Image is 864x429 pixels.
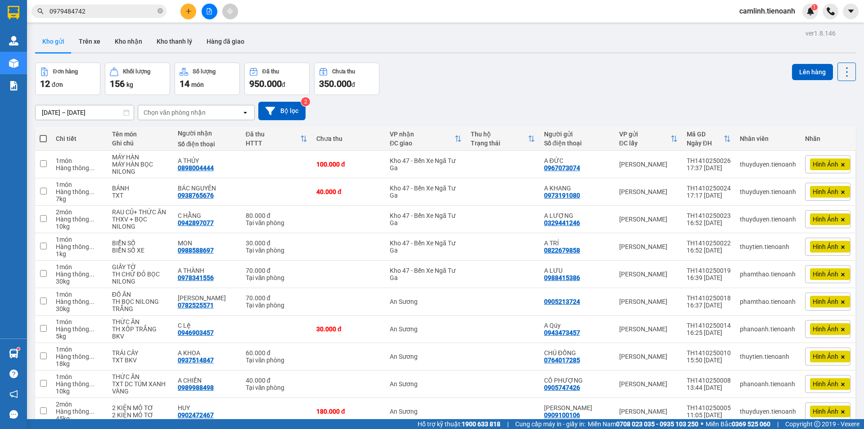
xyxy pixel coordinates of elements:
[112,411,169,419] div: 2 KIỆN MÔ TƠ
[806,7,814,15] img: icon-new-feature
[202,4,217,19] button: file-add
[56,236,103,243] div: 1 món
[258,102,306,120] button: Bộ lọc
[515,419,585,429] span: Cung cấp máy in - giấy in:
[222,4,238,19] button: aim
[544,164,580,172] div: 0967073074
[112,318,169,325] div: THỨC ĂN
[89,353,94,360] span: ...
[56,408,103,415] div: Hàng thông thường
[9,349,18,358] img: warehouse-icon
[544,212,610,219] div: A LƯỢNG
[112,140,169,147] div: Ghi chú
[56,333,103,340] div: 5 kg
[619,140,670,147] div: ĐC lấy
[544,239,610,247] div: A TRÍ
[56,325,103,333] div: Hàng thông thường
[687,302,731,309] div: 16:37 [DATE]
[112,380,169,395] div: TXT DC TÚM XANH VÀNG
[246,212,307,219] div: 80.000 đ
[390,185,462,199] div: Kho 47 - Bến Xe Ngã Tư Ga
[687,157,731,164] div: TH1410250026
[619,408,678,415] div: [PERSON_NAME]
[178,140,237,148] div: Số điện thoại
[687,349,731,357] div: TH1410250010
[9,390,18,398] span: notification
[89,188,94,195] span: ...
[246,302,307,309] div: Tại văn phòng
[105,63,170,95] button: Khối lượng156kg
[732,420,770,428] strong: 0369 525 060
[619,298,678,305] div: [PERSON_NAME]
[687,131,724,138] div: Mã GD
[56,216,103,223] div: Hàng thông thường
[53,68,78,75] div: Đơn hàng
[390,325,462,333] div: An Sương
[777,419,778,429] span: |
[701,422,703,426] span: ⚪️
[544,404,610,411] div: ANH SƠN
[178,212,237,219] div: C HẰNG
[619,380,678,388] div: [PERSON_NAME]
[316,161,381,168] div: 100.000 đ
[544,185,610,192] div: A KHANG
[687,192,731,199] div: 17:17 [DATE]
[813,243,838,251] span: Hình Ảnh
[108,31,149,52] button: Kho nhận
[390,239,462,254] div: Kho 47 - Bến Xe Ngã Tư Ga
[178,164,214,172] div: 0898004444
[56,263,103,271] div: 1 món
[471,131,528,138] div: Thu hộ
[112,373,169,380] div: THỨC ĂN
[813,407,838,415] span: Hình Ảnh
[89,216,94,223] span: ...
[316,325,381,333] div: 30.000 đ
[246,349,307,357] div: 60.000 đ
[178,302,214,309] div: 0782525571
[56,360,103,367] div: 18 kg
[813,4,816,10] span: 1
[740,380,796,388] div: phanoanh.tienoanh
[687,212,731,219] div: TH1410250023
[740,216,796,223] div: thuyduyen.tienoanh
[227,8,233,14] span: aim
[466,127,540,151] th: Toggle SortBy
[112,131,169,138] div: Tên món
[813,352,838,361] span: Hình Ảnh
[740,271,796,278] div: phamthao.tienoanh
[687,377,731,384] div: TH1410250008
[35,31,72,52] button: Kho gửi
[615,127,682,151] th: Toggle SortBy
[687,140,724,147] div: Ngày ĐH
[8,6,19,19] img: logo-vxr
[89,164,94,172] span: ...
[813,215,838,223] span: Hình Ảnh
[9,81,18,90] img: solution-icon
[244,63,310,95] button: Đã thu950.000đ
[56,164,103,172] div: Hàng thông thường
[56,188,103,195] div: Hàng thông thường
[246,377,307,384] div: 40.000 đ
[206,8,212,14] span: file-add
[390,408,462,415] div: An Sương
[246,140,300,147] div: HTTT
[544,384,580,391] div: 0905747426
[544,140,610,147] div: Số điện thoại
[89,408,94,415] span: ...
[619,216,678,223] div: [PERSON_NAME]
[178,219,214,226] div: 0942897077
[56,250,103,257] div: 1 kg
[123,68,150,75] div: Khối lượng
[178,185,237,192] div: BÁC NGUYÊN
[112,325,169,340] div: TH XỐP TRẮNG BKV
[814,421,820,427] span: copyright
[544,329,580,336] div: 0943473457
[544,349,610,357] div: CHÚ ĐỒNG
[687,384,731,391] div: 13:44 [DATE]
[56,271,103,278] div: Hàng thông thường
[687,219,731,226] div: 16:52 [DATE]
[813,298,838,306] span: Hình Ảnh
[544,157,610,164] div: A ĐỨC
[56,243,103,250] div: Hàng thông thường
[180,4,196,19] button: plus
